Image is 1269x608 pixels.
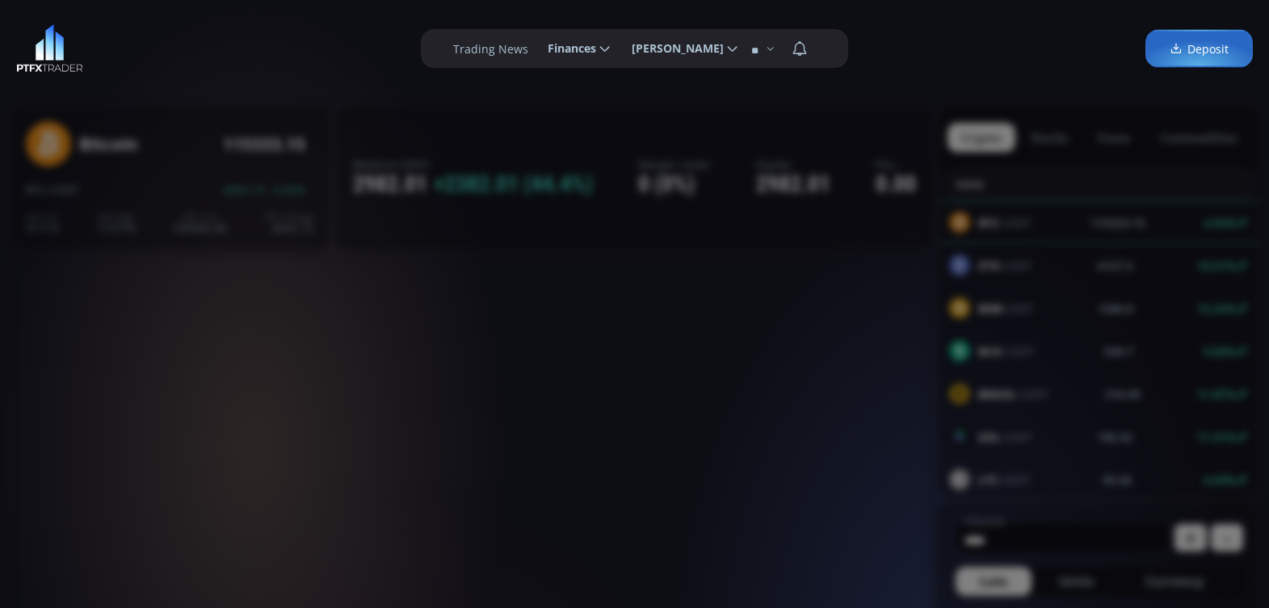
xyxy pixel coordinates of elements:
[16,24,83,73] img: LOGO
[1170,40,1229,57] span: Deposit
[620,32,724,65] span: [PERSON_NAME]
[1145,30,1253,68] a: Deposit
[536,32,596,65] span: Finances
[453,40,528,57] label: Trading News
